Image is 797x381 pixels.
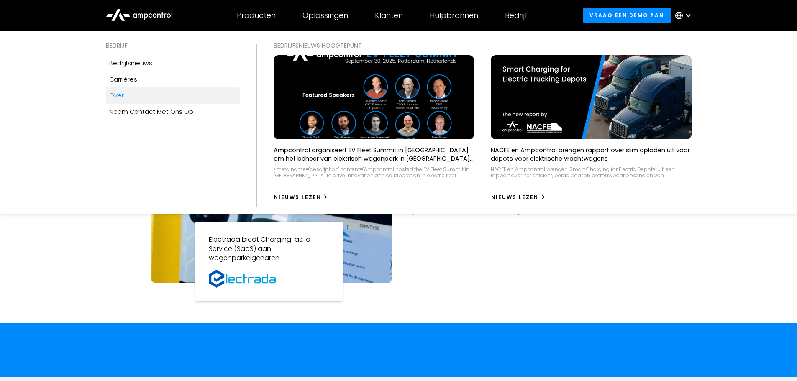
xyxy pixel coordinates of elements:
div: Over [109,91,124,100]
div: Oplossingen [302,11,348,20]
div: Klanten [375,11,403,20]
a: Carrières [106,72,240,87]
p: NACFE en Ampcontrol brengen rapport over slim opladen uit voor depots voor elektrische vrachtwagens [491,146,692,163]
p: Electrada biedt Charging-as-a-Service (SaaS) aan wagenparkeigenaren [209,235,329,263]
p: Ampcontrol organiseert EV Fleet Summit in [GEOGRAPHIC_DATA] om het beheer van elektrisch wagenpar... [274,146,474,163]
div: <meta name="description" content="Ampcontrol hosted the EV Fleet Summit in [GEOGRAPHIC_DATA] to d... [274,166,474,179]
div: NACFE en Ampcontrol brengen 'Smart Charging for Electric Depots' uit, een rapport over het effici... [491,166,692,179]
img: Watt EV-logo echt [209,270,276,288]
div: Neem contact met ons op [109,107,193,116]
div: Bedrijf [505,11,528,20]
a: Bedrijfsnieuws [106,55,240,71]
div: BEDRIJF [106,41,240,50]
a: Neem contact met ons op [106,104,240,120]
div: Hulpbronnen [430,11,478,20]
div: Bedrijfsnieuws [109,59,152,68]
div: Producten [237,11,276,20]
a: Over [106,87,240,103]
div: Nieuws lezen [274,194,321,201]
div: BEDRIJFSNIEUWS Hoogtepunt [274,41,692,50]
a: Nieuws lezen [274,191,329,204]
div: Nieuws lezen [491,194,538,201]
div: Carrières [109,75,137,84]
a: Nieuws lezen [491,191,546,204]
a: Vraag een demo aan [583,8,671,23]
